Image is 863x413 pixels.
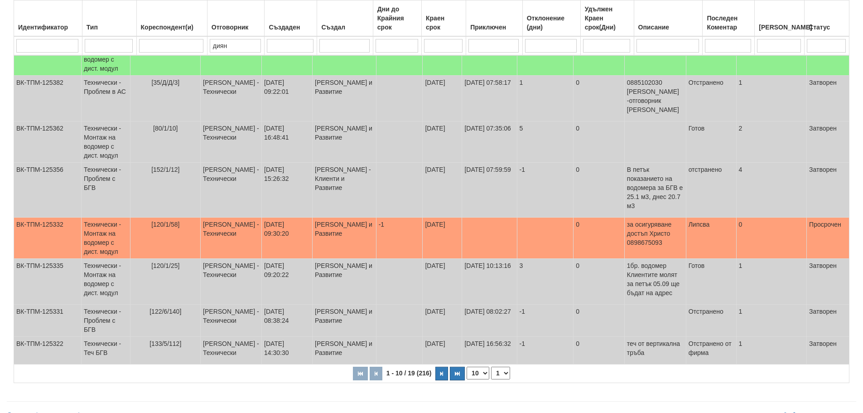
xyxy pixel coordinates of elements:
span: [152/1/12] [151,166,179,173]
td: [DATE] 15:26:32 [262,163,313,218]
button: Предишна страница [370,367,382,380]
th: Създал: No sort applied, activate to apply an ascending sort [317,0,373,37]
td: 0 [736,218,807,259]
div: [PERSON_NAME] [757,21,802,34]
td: [PERSON_NAME] - Клиенти и Развитие [313,163,376,218]
p: В петък показанието на водомера за БГВ е 25.1 м3, днес 20.7 м3 [627,165,684,210]
td: ВК-ТПМ-125362 [14,121,82,163]
th: Описание: No sort applied, activate to apply an ascending sort [634,0,703,37]
th: Приключен: No sort applied, activate to apply an ascending sort [466,0,523,37]
div: Отговорник [210,21,262,34]
th: Краен срок: No sort applied, activate to apply an ascending sort [422,0,466,37]
td: Технически - Монтаж на водомер с дист. модул [81,259,130,305]
td: 1 [736,76,807,121]
span: -1 [379,221,384,228]
th: Тип: No sort applied, activate to apply an ascending sort [82,0,136,37]
td: 1 [736,259,807,305]
th: Последен Коментар: No sort applied, activate to apply an ascending sort [703,0,755,37]
td: 1 [736,305,807,337]
td: [DATE] 09:22:01 [262,76,313,121]
p: 0885102030 [PERSON_NAME] -отговорник [PERSON_NAME] [627,78,684,114]
td: [PERSON_NAME] и Развитие [313,337,376,364]
div: Създаден [267,21,314,34]
td: -1 [517,337,574,364]
div: Създал [319,21,370,34]
td: 1 [517,76,574,121]
div: Кореспондент(и) [139,21,205,34]
td: [DATE] 10:13:16 [462,259,517,305]
td: 2 [736,121,807,163]
td: ВК-ТПМ-125331 [14,305,82,337]
button: Следваща страница [435,367,448,380]
td: [DATE] 07:59:59 [462,163,517,218]
td: Технически - Теч БГВ [81,337,130,364]
span: Готов [689,262,705,269]
td: [PERSON_NAME] - Технически [201,76,262,121]
td: [DATE] 07:58:17 [462,76,517,121]
span: [35/Д/Д/3] [151,79,179,86]
div: Статус [807,21,847,34]
div: Удължен Краен срок(Дни) [583,3,632,34]
th: Удължен Краен срок(Дни): No sort applied, activate to apply an ascending sort [580,0,634,37]
td: ВК-ТПМ-125322 [14,337,82,364]
span: Липсва [689,221,710,228]
td: [PERSON_NAME] - Технически [201,337,262,364]
div: Последен Коментар [705,12,752,34]
td: Технически - Проблем с БГВ [81,305,130,337]
div: Отклонение (дни) [525,12,578,34]
th: Дни до Крайния срок: No sort applied, activate to apply an ascending sort [373,0,421,37]
td: [PERSON_NAME] - Технически [201,218,262,259]
td: 0 [574,163,625,218]
p: за осигуряване достъп Христо 0898675093 [627,220,684,247]
div: Тип [85,21,134,34]
td: Затворен [807,337,849,364]
td: [DATE] [423,305,462,337]
td: 0 [574,121,625,163]
td: [DATE] 08:38:24 [262,305,313,337]
button: Първа страница [353,367,368,380]
td: [PERSON_NAME] и Развитие [313,259,376,305]
td: [PERSON_NAME] - Технически [201,121,262,163]
span: [133/5/112] [149,340,181,347]
td: Затворен [807,121,849,163]
td: Просрочен [807,218,849,259]
span: Отстранено [689,79,723,86]
td: [DATE] 09:30:20 [262,218,313,259]
p: 1бр. водомер Клиентите молят за петък 05.09 ще бъдат на адрес [627,261,684,297]
th: Идентификатор: No sort applied, activate to apply an ascending sort [14,0,82,37]
td: Затворен [807,163,849,218]
span: Отстранено [689,308,723,315]
td: [DATE] [423,337,462,364]
span: [120/1/58] [151,221,179,228]
td: [PERSON_NAME] и Развитие [313,218,376,259]
td: 4 [736,163,807,218]
td: [PERSON_NAME] и Развитие [313,305,376,337]
td: [DATE] 07:35:06 [462,121,517,163]
td: [DATE] [423,259,462,305]
td: 0 [574,218,625,259]
td: Затворен [807,259,849,305]
td: [DATE] 09:20:22 [262,259,313,305]
span: [120/1/25] [151,262,179,269]
td: Технически - Монтаж на водомер с дист. модул [81,121,130,163]
span: 1 - 10 / 19 (216) [384,369,434,377]
td: ВК-ТПМ-125332 [14,218,82,259]
th: Статус: No sort applied, activate to apply an ascending sort [805,0,849,37]
td: [DATE] 16:48:41 [262,121,313,163]
th: Кореспондент(и): No sort applied, activate to apply an ascending sort [136,0,207,37]
select: Страница номер [491,367,510,379]
span: Готов [689,125,705,132]
th: Отговорник: No sort applied, activate to apply an ascending sort [207,0,265,37]
button: Последна страница [450,367,465,380]
span: отстранено [689,166,722,173]
td: 0 [574,337,625,364]
td: [PERSON_NAME] - Технически [201,259,262,305]
div: Приключен [468,21,520,34]
td: -1 [517,305,574,337]
td: 0 [574,305,625,337]
span: [122/6/140] [149,308,181,315]
td: [DATE] 08:02:27 [462,305,517,337]
td: [PERSON_NAME] и Развитие [313,76,376,121]
td: Технически - Проблем с БГВ [81,163,130,218]
div: Описание [636,21,700,34]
